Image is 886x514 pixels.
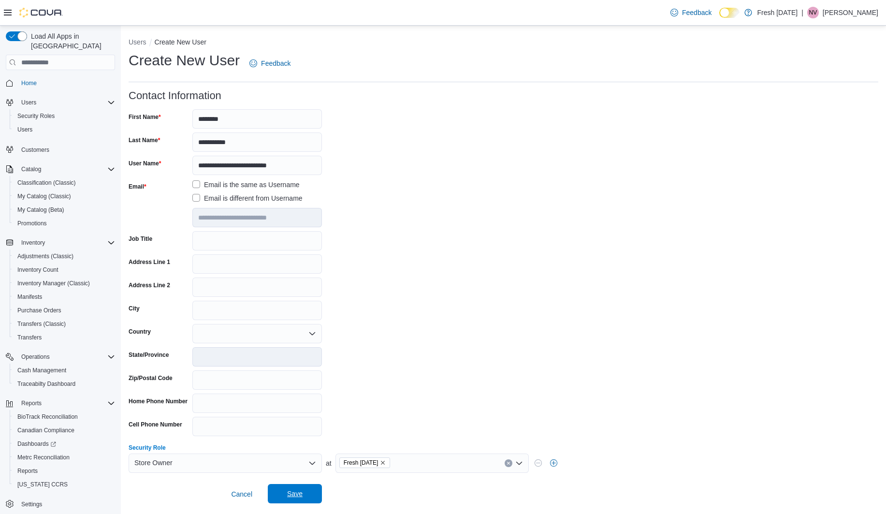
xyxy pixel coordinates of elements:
[17,77,115,89] span: Home
[129,328,151,336] label: Country
[192,192,303,204] label: Email is different from Username
[17,481,68,488] span: [US_STATE] CCRS
[17,351,54,363] button: Operations
[17,454,70,461] span: Metrc Reconciliation
[515,459,523,467] button: Open list of options
[21,146,49,154] span: Customers
[14,318,115,330] span: Transfers (Classic)
[2,76,119,90] button: Home
[14,479,72,490] a: [US_STATE] CCRS
[14,124,115,135] span: Users
[14,218,115,229] span: Promotions
[17,192,71,200] span: My Catalog (Classic)
[17,467,38,475] span: Reports
[14,264,62,276] a: Inventory Count
[129,351,169,359] label: State/Province
[129,281,170,289] label: Address Line 2
[10,304,119,317] button: Purchase Orders
[129,90,221,102] h3: Contact Information
[14,278,94,289] a: Inventory Manager (Classic)
[667,3,715,22] a: Feedback
[14,438,115,450] span: Dashboards
[17,112,55,120] span: Security Roles
[14,318,70,330] a: Transfers (Classic)
[14,452,115,463] span: Metrc Reconciliation
[14,378,115,390] span: Traceabilty Dashboard
[14,425,78,436] a: Canadian Compliance
[10,217,119,230] button: Promotions
[17,252,73,260] span: Adjustments (Classic)
[10,123,119,136] button: Users
[17,380,75,388] span: Traceabilty Dashboard
[2,96,119,109] button: Users
[14,177,80,189] a: Classification (Classic)
[14,378,79,390] a: Traceabilty Dashboard
[17,126,32,133] span: Users
[17,237,115,249] span: Inventory
[380,460,386,466] button: Remove Fresh Karma from selection in this group
[17,320,66,328] span: Transfers (Classic)
[10,377,119,391] button: Traceabilty Dashboard
[757,7,798,18] p: Fresh [DATE]
[17,206,64,214] span: My Catalog (Beta)
[17,334,42,341] span: Transfers
[134,457,173,469] span: Store Owner
[129,183,146,191] label: Email
[14,110,115,122] span: Security Roles
[129,160,161,167] label: User Name
[14,465,42,477] a: Reports
[17,163,45,175] button: Catalog
[261,59,290,68] span: Feedback
[17,307,61,314] span: Purchase Orders
[2,142,119,156] button: Customers
[129,235,152,243] label: Job Title
[14,218,51,229] a: Promotions
[17,499,46,510] a: Settings
[801,7,803,18] p: |
[17,97,115,108] span: Users
[823,7,878,18] p: [PERSON_NAME]
[14,264,115,276] span: Inventory Count
[10,424,119,437] button: Canadian Compliance
[14,278,115,289] span: Inventory Manager (Classic)
[155,38,206,46] button: Create New User
[14,365,70,376] a: Cash Management
[10,410,119,424] button: BioTrack Reconciliation
[129,258,170,266] label: Address Line 1
[682,8,712,17] span: Feedback
[19,8,63,17] img: Cova
[21,165,41,173] span: Catalog
[14,177,115,189] span: Classification (Classic)
[14,204,68,216] a: My Catalog (Beta)
[308,330,316,338] button: Open list of options
[14,411,115,423] span: BioTrack Reconciliation
[14,305,115,316] span: Purchase Orders
[17,498,115,510] span: Settings
[129,38,146,46] button: Users
[17,266,58,274] span: Inventory Count
[129,37,878,49] nav: An example of EuiBreadcrumbs
[14,411,82,423] a: BioTrack Reconciliation
[10,290,119,304] button: Manifests
[17,413,78,421] span: BioTrack Reconciliation
[21,239,45,247] span: Inventory
[14,191,115,202] span: My Catalog (Classic)
[129,113,161,121] label: First Name
[10,317,119,331] button: Transfers (Classic)
[14,332,45,343] a: Transfers
[14,332,115,343] span: Transfers
[129,397,188,405] label: Home Phone Number
[339,457,391,468] span: Fresh Karma
[268,484,322,503] button: Save
[17,144,53,156] a: Customers
[17,77,41,89] a: Home
[27,31,115,51] span: Load All Apps in [GEOGRAPHIC_DATA]
[809,7,817,18] span: NV
[14,305,65,316] a: Purchase Orders
[10,176,119,190] button: Classification (Classic)
[17,293,42,301] span: Manifests
[14,204,115,216] span: My Catalog (Beta)
[14,291,46,303] a: Manifests
[17,279,90,287] span: Inventory Manager (Classic)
